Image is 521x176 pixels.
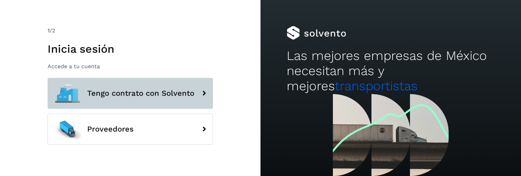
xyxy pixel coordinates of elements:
span: Tengo contrato con Solvento [87,89,194,97]
button: Tengo contrato con Solvento [48,78,213,109]
p: Accede a tu cuenta [48,63,213,70]
span: Proveedores [87,125,134,133]
button: Proveedores [48,114,213,145]
h2: Las mejores empresas de México necesitan más y mejores [287,48,495,94]
span: 1 [48,27,50,34]
div: /2 [48,27,213,35]
span: transportistas [335,79,418,93]
h1: Inicia sesión [48,42,213,55]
